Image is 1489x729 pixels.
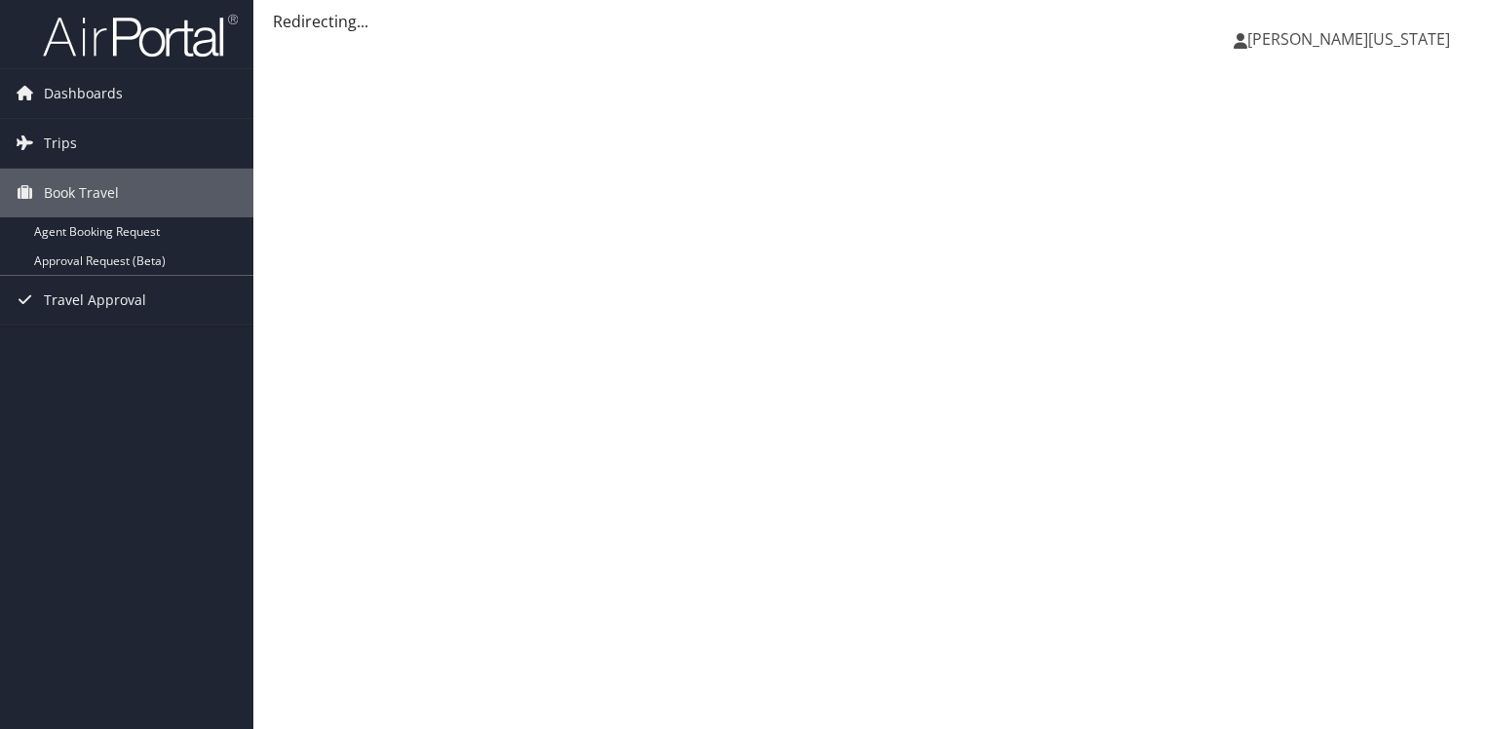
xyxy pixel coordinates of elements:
span: Travel Approval [44,276,146,325]
a: [PERSON_NAME][US_STATE] [1234,10,1470,68]
span: Book Travel [44,169,119,217]
span: Trips [44,119,77,168]
span: [PERSON_NAME][US_STATE] [1247,28,1450,50]
span: Dashboards [44,69,123,118]
img: airportal-logo.png [43,13,238,58]
div: Redirecting... [273,10,1470,33]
